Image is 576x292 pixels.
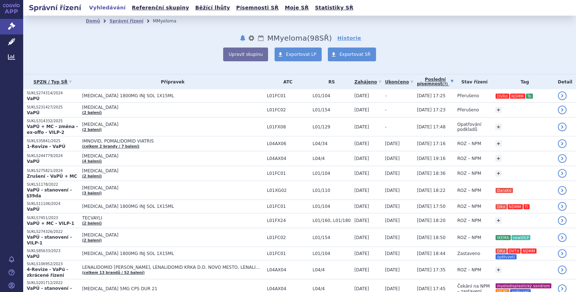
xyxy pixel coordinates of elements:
span: L01FX08 [267,124,309,129]
span: [DATE] [385,156,400,161]
a: (2 balení) [82,221,102,225]
a: detail [558,202,567,211]
span: [MEDICAL_DATA] [82,168,263,173]
strong: VaPÚ + MC - VILP-1 [27,221,74,226]
strong: 4-Revize - VaPú - zkrácené řízení [27,267,68,278]
p: SUKLS201712/2022 [27,280,79,285]
abbr: (?) [442,82,448,86]
a: detail [558,186,567,195]
a: (3 balení) [82,191,102,195]
th: Stav řízení [454,74,492,89]
th: RS [309,74,351,89]
span: L01/154 [313,107,351,112]
i: Ti [523,204,530,209]
span: L04/4 [313,267,351,272]
strong: VaPÚ [27,96,39,101]
span: [DATE] [385,218,400,223]
p: SUKLS274314/2024 [27,91,79,96]
a: (2 balení) [82,128,102,132]
span: [DATE] 17:45 [417,286,446,291]
i: NDMM [521,248,537,254]
a: + [495,107,502,113]
span: [DATE] [385,267,400,272]
span: L01/110 [313,188,351,193]
a: Ukončeno [385,77,413,87]
span: [DATE] [354,124,369,129]
strong: VaPÚ [27,110,39,115]
span: L01FC02 [267,107,309,112]
a: detail [558,91,567,100]
i: zpětvzetí [496,254,516,259]
span: L04AX04 [267,156,309,161]
span: [DATE] [354,267,369,272]
a: + [495,217,502,224]
span: L04AX06 [267,141,309,146]
span: [DATE] [385,251,400,256]
a: (4 balení) [82,159,102,163]
a: + [495,140,502,147]
span: [MEDICAL_DATA] 5MG CPS DUR 21 [82,286,263,291]
a: Moje SŘ [283,3,311,13]
a: + [495,267,502,273]
span: [MEDICAL_DATA] [82,122,263,127]
span: [MEDICAL_DATA] [82,105,263,110]
span: L01FC01 [267,251,309,256]
strong: VaPÚ - stanovení - §39da [27,188,72,198]
span: [DATE] [354,107,369,112]
strong: VaPÚ [27,159,39,164]
span: LENALIDOMID [PERSON_NAME], LENALIDOMID KRKA D.D. NOVO MESTO, LENALIDOMID SANDOZ… [82,265,263,270]
a: + [495,124,502,130]
span: Zastaveno [457,251,480,256]
span: - [385,124,387,129]
span: Přerušeno [457,93,479,98]
span: ROZ – NPM [457,218,481,223]
p: SUKLS7451/2023 [27,215,79,221]
span: [MEDICAL_DATA] [82,185,263,190]
a: (celkem 2 brandy / 7 balení) [82,144,139,148]
a: Lhůty [257,34,264,42]
span: [MEDICAL_DATA] [82,233,263,238]
span: [DATE] [385,286,400,291]
span: Exportovat SŘ [339,52,371,57]
a: (celkem 13 brandů / 52 balení) [82,271,145,275]
a: (2 balení) [82,238,102,242]
a: detail [558,216,567,225]
span: [DATE] 18:20 [417,218,446,223]
span: [DATE] [354,93,369,98]
span: ROZ – NPM [457,141,481,146]
p: SUKLS11106/2024 [27,201,79,206]
strong: Zrušení - VaPÚ + MC [27,174,77,179]
i: DaraKd [496,188,513,193]
strong: 1-Revize - VaPÚ [27,144,65,149]
p: SUKLS85633/2023 [27,248,79,254]
span: IMNOVID, POMALIDOMID VIATRIS [82,139,263,144]
a: Statistiky SŘ [313,3,355,13]
i: newVILP [512,235,531,240]
i: Te [526,94,533,99]
span: L01/104 [313,204,351,209]
a: + [495,155,502,162]
a: detail [558,139,567,148]
span: [DATE] [385,188,400,193]
span: [DATE] 17:16 [417,141,446,146]
span: ROZ – NPM [457,204,481,209]
span: L01/104 [313,93,351,98]
span: MMyeloma [267,34,307,42]
span: ROZ – NPM [457,235,481,240]
span: [DATE] 19:16 [417,156,446,161]
span: Exportovat LP [286,52,317,57]
a: detail [558,154,567,163]
a: Exportovat LP [275,48,322,61]
span: - [385,93,387,98]
strong: VaPÚ + MC - změna - ex-offo - VILP-2 [27,124,78,135]
span: [DATE] [354,156,369,161]
a: Exportovat SŘ [328,48,376,61]
span: ROZ – NPM [457,267,481,272]
span: L04/4 [313,286,351,291]
i: myelodisplastický sxndrom [496,283,551,288]
span: Opatřování podkladů [457,122,481,132]
button: Upravit skupinu [223,48,268,61]
a: Správní řízení [109,18,143,24]
span: [DATE] [354,204,369,209]
span: - [385,107,387,112]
